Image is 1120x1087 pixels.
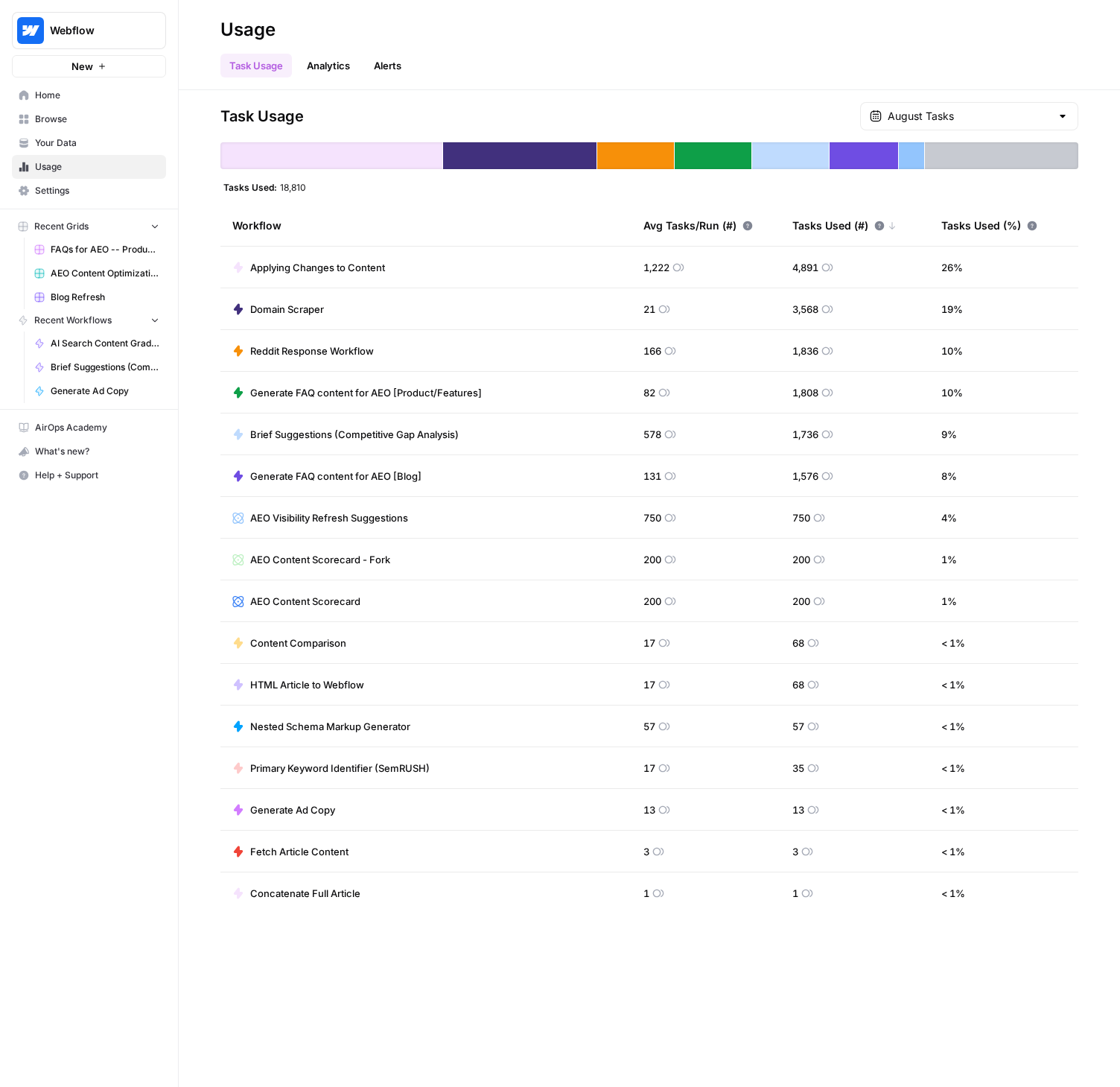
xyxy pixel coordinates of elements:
span: 4,891 [792,260,818,275]
span: 3 [792,844,798,859]
a: HTML Article to Webflow [232,677,364,692]
span: FAQs for AEO -- Product/Features Pages Grid [51,243,159,256]
a: FAQs for AEO -- Product/Features Pages Grid [28,238,166,262]
span: AEO Visibility Refresh Suggestions [250,510,408,525]
span: Settings [35,184,159,197]
span: 750 [792,510,810,525]
span: AEO Content Scorecard [250,594,360,609]
span: < 1 % [941,802,965,817]
a: AEO Content Scorecard - Fork [232,552,390,567]
span: 1 % [941,594,957,609]
button: Recent Workflows [12,309,166,332]
span: < 1 % [941,719,965,734]
span: < 1 % [941,761,965,776]
a: Browse [12,107,166,131]
span: Nested Schema Markup Generator [250,719,410,734]
span: Webflow [50,23,140,38]
span: 17 [643,761,655,776]
span: Generate Ad Copy [250,802,335,817]
a: Domain Scraper [232,302,324,317]
span: 1,836 [792,343,818,358]
button: New [12,55,166,77]
a: Nested Schema Markup Generator [232,719,410,734]
a: Alerts [365,54,410,77]
a: Home [12,83,166,107]
span: 3,568 [792,302,818,317]
span: 200 [792,594,810,609]
span: AI Search Content Grader [51,337,159,350]
span: 10 % [941,343,963,358]
div: Tasks Used (#) [792,205,897,246]
button: Workspace: Webflow [12,12,166,49]
span: Domain Scraper [250,302,324,317]
span: Task Usage [220,106,304,127]
div: Usage [220,18,276,42]
span: Your Data [35,136,159,150]
span: 1,222 [643,260,669,275]
span: < 1 % [941,844,965,859]
a: Brief Suggestions (Competitive Gap Analysis) [28,355,166,379]
a: Usage [12,155,166,179]
button: Recent Grids [12,215,166,238]
span: 1 [792,886,798,901]
span: 18,810 [280,181,306,193]
a: Generate FAQ content for AEO [Product/Features] [232,385,482,400]
span: Primary Keyword Identifier (SemRUSH) [250,761,430,776]
span: AirOps Academy [35,421,159,434]
a: Concatenate Full Article [232,886,360,901]
span: Help + Support [35,469,159,482]
a: Your Data [12,131,166,155]
span: < 1 % [941,677,965,692]
span: 57 [643,719,655,734]
span: Blog Refresh [51,291,159,304]
span: Content Comparison [250,636,346,650]
span: Tasks Used: [223,181,277,193]
span: 166 [643,343,661,358]
a: Applying Changes to Content [232,260,385,275]
span: 17 [643,677,655,692]
span: Brief Suggestions (Competitive Gap Analysis) [51,361,159,374]
span: 1,736 [792,427,818,442]
span: Generate FAQ content for AEO [Product/Features] [250,385,482,400]
span: Usage [35,160,159,174]
span: 21 [643,302,655,317]
a: Reddit Response Workflow [232,343,374,358]
a: Task Usage [220,54,292,77]
div: Tasks Used (%) [941,205,1037,246]
span: 131 [643,469,661,484]
span: Generate Ad Copy [51,384,159,398]
a: AI Search Content Grader [28,332,166,355]
span: 13 [643,802,655,817]
span: 68 [792,636,804,650]
div: What's new? [13,440,165,463]
a: Generate FAQ content for AEO [Blog] [232,469,421,484]
span: 750 [643,510,661,525]
a: Generate Ad Copy [232,802,335,817]
span: Home [35,89,159,102]
span: Brief Suggestions (Competitive Gap Analysis) [250,427,459,442]
span: 82 [643,385,655,400]
a: Blog Refresh [28,285,166,309]
a: Generate Ad Copy [28,379,166,403]
a: Content Comparison [232,636,346,650]
span: 200 [792,552,810,567]
span: 3 [643,844,649,859]
span: Recent Grids [34,220,89,233]
span: 26 % [941,260,963,275]
span: 68 [792,677,804,692]
span: Reddit Response Workflow [250,343,374,358]
span: Generate FAQ content for AEO [Blog] [250,469,421,484]
span: AEO Content Scorecard - Fork [250,552,390,567]
span: Applying Changes to Content [250,260,385,275]
span: < 1 % [941,636,965,650]
span: 13 [792,802,804,817]
span: 35 [792,761,804,776]
div: Avg Tasks/Run (#) [643,205,753,246]
input: August Tasks [888,109,1051,124]
span: Concatenate Full Article [250,886,360,901]
button: What's new? [12,440,166,463]
span: 8 % [941,469,957,484]
span: 1 % [941,552,957,567]
span: 200 [643,552,661,567]
span: AEO Content Optimizations Grid [51,267,159,280]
